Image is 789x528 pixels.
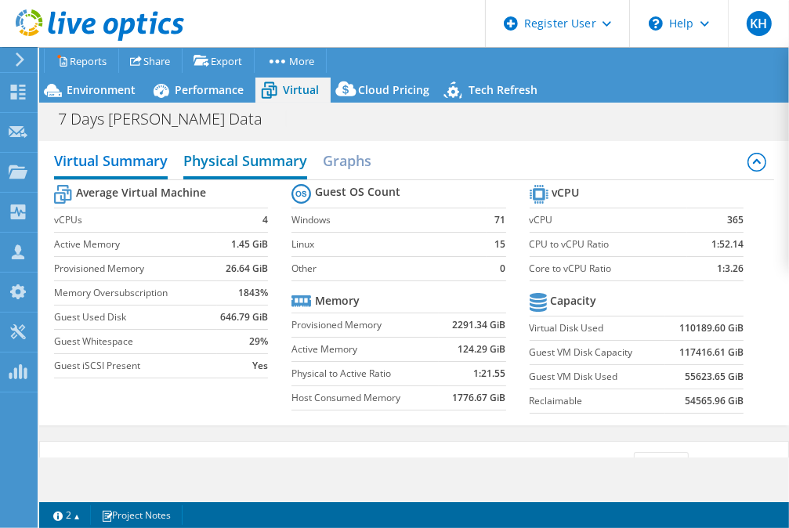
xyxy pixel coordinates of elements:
h1: 7 Days [PERSON_NAME] Data [51,110,287,128]
b: 110189.60 GiB [679,320,744,336]
h2: Graphs [323,145,371,176]
label: Other [291,261,486,277]
label: Reclaimable [530,393,665,409]
b: vCPU [552,185,580,201]
label: Active Memory [291,342,439,357]
span: Tech Refresh [469,82,537,97]
b: 1:3.26 [717,261,744,277]
svg: \n [649,16,663,31]
a: Reports [44,49,119,73]
label: Guest VM Disk Capacity [530,345,665,360]
h2: Physical Summary [183,145,307,179]
b: 124.29 GiB [458,342,506,357]
a: Share [118,49,183,73]
label: Windows [291,212,486,228]
a: More [254,49,327,73]
b: 1776.67 GiB [453,390,506,406]
b: 54565.96 GiB [685,393,744,409]
b: 15 [495,237,506,252]
label: Active Memory [54,237,217,252]
span: KH [747,11,772,36]
b: 365 [727,212,744,228]
b: 29% [249,334,268,349]
b: Guest OS Count [315,184,400,200]
label: vCPU [530,212,687,228]
b: 1.45 GiB [231,237,268,252]
label: vCPUs [54,212,217,228]
b: Memory [315,293,360,309]
label: Guest Whitespace [54,334,217,349]
span: 86 Running / 100 Total [138,455,298,476]
label: Guest iSCSI Present [54,358,217,374]
b: 1:21.55 [474,366,506,382]
label: Memory Oversubscription [54,285,217,301]
label: Linux [291,237,486,252]
b: 1843% [238,285,268,301]
div: Guest VMs: [40,442,313,490]
label: Virtual Disk Used [530,320,665,336]
b: 71 [495,212,506,228]
b: Average Virtual Machine [76,185,206,201]
b: 26.64 GiB [226,261,268,277]
h2: Virtual Summary [54,145,168,179]
b: 55623.65 GiB [685,369,744,385]
label: Provisioned Memory [291,317,439,333]
span: Environment [67,82,136,97]
b: 0 [501,261,506,277]
b: 646.79 GiB [220,309,268,325]
span: Page of [610,452,708,472]
b: Yes [252,358,268,374]
span: Cloud Pricing [358,82,429,97]
label: Physical to Active Ratio [291,366,439,382]
label: Guest VM Disk Used [530,369,665,385]
label: Host Consumed Memory [291,390,439,406]
span: 7 [702,455,708,468]
a: 2 [42,505,91,525]
label: Provisioned Memory [54,261,217,277]
input: jump to page [634,452,689,472]
label: Guest Used Disk [54,309,217,325]
a: Export [182,49,255,73]
span: Virtual [283,82,319,97]
span: Performance [175,82,244,97]
a: Project Notes [90,505,183,525]
b: 1:52.14 [711,237,744,252]
b: 117416.61 GiB [679,345,744,360]
b: 2291.34 GiB [453,317,506,333]
label: CPU to vCPU Ratio [530,237,687,252]
label: Core to vCPU Ratio [530,261,687,277]
b: Capacity [551,293,597,309]
b: 4 [262,212,268,228]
